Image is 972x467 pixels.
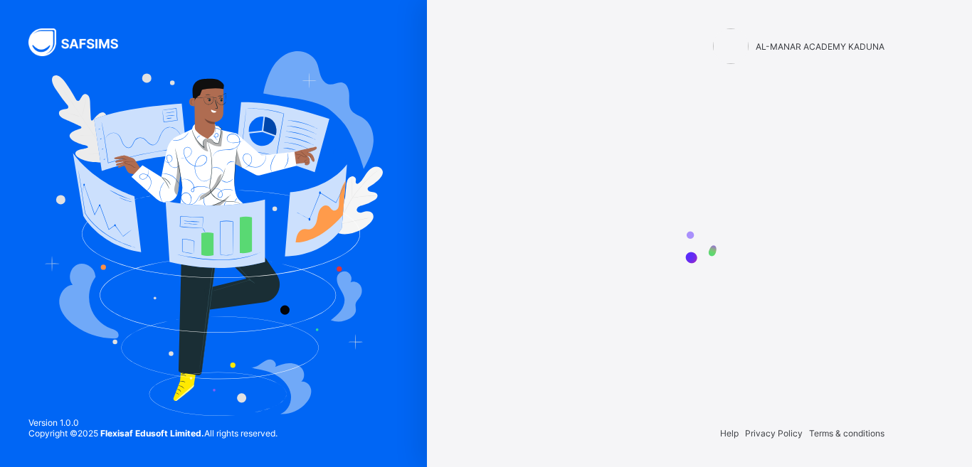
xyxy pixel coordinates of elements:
[28,428,278,439] span: Copyright © 2025 All rights reserved.
[756,41,884,52] span: AL-MANAR ACADEMY KADUNA
[720,428,739,439] span: Help
[809,428,884,439] span: Terms & conditions
[28,417,278,428] span: Version 1.0.0
[44,51,383,415] img: Hero Image
[745,428,803,439] span: Privacy Policy
[713,28,749,64] img: AL-MANAR ACADEMY KADUNA
[100,428,204,439] strong: Flexisaf Edusoft Limited.
[28,28,135,56] img: SAFSIMS Logo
